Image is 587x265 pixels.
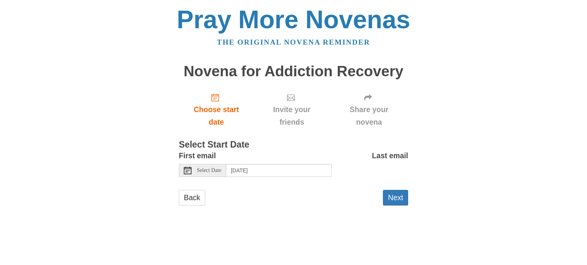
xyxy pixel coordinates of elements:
[179,63,408,80] h1: Novena for Addiction Recovery
[179,87,254,132] a: Choose start date
[261,103,322,128] span: Invite your friends
[383,190,408,206] button: Next
[337,103,401,128] span: Share your novena
[177,5,410,34] a: Pray More Novenas
[330,87,408,132] div: Click "Next" to confirm your start date first.
[254,87,330,132] div: Click "Next" to confirm your start date first.
[217,38,370,46] a: The original novena reminder
[197,168,221,173] span: Select Date
[179,190,205,206] a: Back
[179,140,408,150] h3: Select Start Date
[372,149,408,162] label: Last email
[179,149,216,162] label: First email
[186,103,246,128] span: Choose start date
